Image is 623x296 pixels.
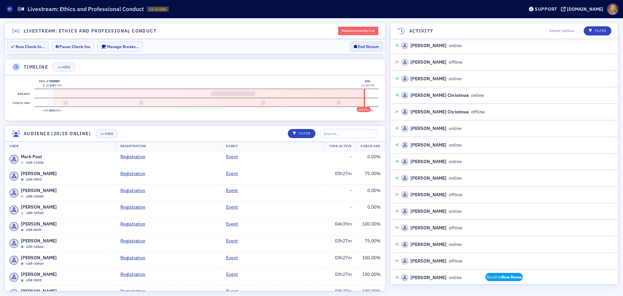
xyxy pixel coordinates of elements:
td: 75.00 % [356,168,385,185]
strong: New Items [501,274,522,279]
div: Support [535,6,557,12]
p: Filter [589,28,606,33]
div: offline [401,258,462,264]
div: online [401,158,462,165]
a: Event [226,254,243,261]
div: Hide [62,65,70,69]
time: 8:25 AM [43,84,55,87]
time: 03h27m [358,108,369,111]
a: Event [226,271,243,278]
div: Offline [21,161,24,164]
div: online [401,125,462,132]
a: Event [226,221,243,227]
div: Pre-stream [39,79,59,84]
a: Event [226,288,243,295]
button: New Check-In… [7,42,49,52]
span: [PERSON_NAME] [21,238,57,244]
div: online [401,208,462,215]
div: Online [21,178,24,181]
span: [PERSON_NAME] [21,288,57,295]
div: Stream Currently Live [338,27,378,35]
div: online [401,75,462,82]
p: Filter [293,131,311,136]
time: 8:30 AM [50,84,61,87]
label: Check-ins [11,98,31,107]
div: online [401,175,462,182]
div: [PERSON_NAME] [410,158,446,165]
th: User [5,141,116,151]
a: Registration [120,170,150,177]
h4: Audience (20/25 online) [24,130,91,137]
span: USR-10969 [26,261,43,266]
time: 03h30m [362,109,373,112]
div: [DOMAIN_NAME] [567,6,603,12]
span: USR-10864 [26,244,43,250]
div: Start [50,79,61,84]
a: Registration [120,288,150,295]
time: 12:00 PM [361,84,374,87]
span: USR-11308 [26,160,43,165]
div: Hide [105,132,113,135]
span: 1 check-ins/hour [549,28,575,33]
div: [PERSON_NAME] [410,225,446,231]
div: [PERSON_NAME] [410,191,446,198]
span: [PERSON_NAME] [21,271,57,278]
td: 0.00 % [356,151,385,168]
h4: Activity [409,28,434,34]
time: 00h00m [50,109,61,112]
label: Breaks [17,89,31,98]
a: Registration [120,271,150,278]
th: Registration [116,141,222,151]
span: USR-9893 [26,177,42,182]
a: Registration [120,187,150,194]
td: 03h27m [324,235,356,252]
span: Mark Post [21,153,42,160]
div: [PERSON_NAME] [410,42,446,49]
div: Online [21,245,24,248]
a: Registration [120,153,150,160]
div: End [361,79,374,84]
td: 03h27m [324,168,356,185]
input: Search… [320,129,378,138]
td: 0.00 % [356,201,385,218]
time: -00h04m [42,109,55,112]
div: [PERSON_NAME] Christmas [410,109,469,115]
button: Filter [288,129,315,138]
div: [PERSON_NAME] [410,175,446,182]
th: Event [222,141,324,151]
div: offline [401,109,485,115]
div: [PERSON_NAME] [410,258,446,264]
div: Online [21,229,24,232]
a: Registration [120,254,150,261]
div: Online [21,279,24,282]
td: - [324,151,356,168]
span: [PERSON_NAME] [21,221,57,227]
div: Offline [21,195,24,198]
th: Check-Ins [356,141,385,151]
span: [PERSON_NAME] [21,204,57,211]
button: [DOMAIN_NAME] [561,7,605,11]
div: [PERSON_NAME] [410,125,446,132]
div: online [401,42,462,49]
a: Registration [120,221,150,227]
h1: Livestream: Ethics and Professional Conduct [28,5,144,13]
div: [PERSON_NAME] Christmas [410,92,469,99]
div: offline [401,191,462,198]
button: Manage Breaks… [97,42,143,52]
div: Online [21,262,24,265]
td: 0.00 % [356,185,385,201]
button: Pause Check-Ins [52,42,94,52]
button: End Stream [350,42,383,52]
a: Event [226,238,243,244]
div: online [401,142,462,148]
a: Event [226,187,243,194]
a: Registration [120,204,150,211]
button: Filter [584,26,611,35]
td: 100.00 % [356,252,385,269]
span: [PERSON_NAME] [21,187,57,194]
div: [PERSON_NAME] [410,75,446,82]
span: [PERSON_NAME] [21,170,57,177]
div: [PERSON_NAME] [410,208,446,215]
span: USR-10048 [26,194,43,199]
span: Scroll to [485,273,523,281]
